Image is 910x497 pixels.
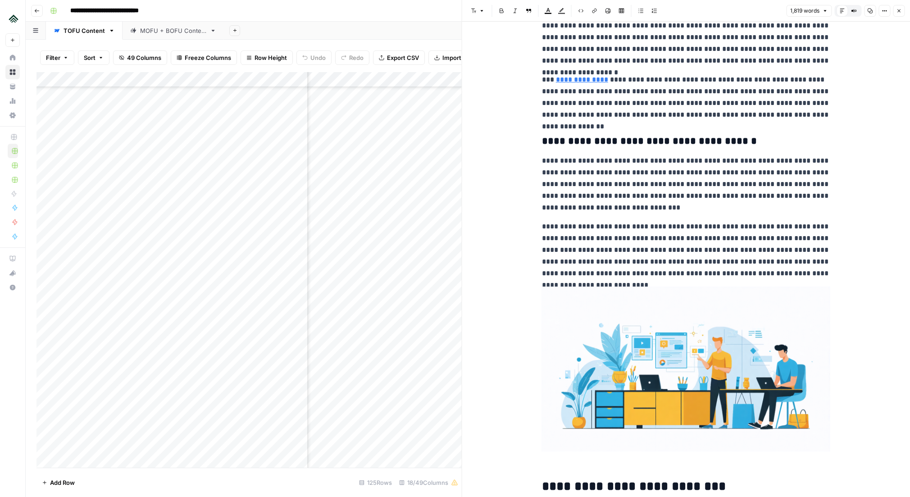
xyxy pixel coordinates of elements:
[140,26,206,35] div: MOFU + BOFU Content
[349,53,364,62] span: Redo
[185,53,231,62] span: Freeze Columns
[5,7,20,30] button: Workspace: Uplisting
[428,50,481,65] button: Import CSV
[335,50,369,65] button: Redo
[241,50,293,65] button: Row Height
[5,65,20,79] a: Browse
[5,251,20,266] a: AirOps Academy
[442,53,475,62] span: Import CSV
[790,7,819,15] span: 1,819 words
[46,22,123,40] a: TOFU Content
[355,475,396,490] div: 125 Rows
[113,50,167,65] button: 49 Columns
[36,475,80,490] button: Add Row
[387,53,419,62] span: Export CSV
[6,266,19,280] div: What's new?
[5,280,20,295] button: Help + Support
[396,475,462,490] div: 18/49 Columns
[5,94,20,108] a: Usage
[5,108,20,123] a: Settings
[127,53,161,62] span: 49 Columns
[5,10,22,27] img: Uplisting Logo
[50,478,75,487] span: Add Row
[786,5,832,17] button: 1,819 words
[310,53,326,62] span: Undo
[64,26,105,35] div: TOFU Content
[5,79,20,94] a: Your Data
[78,50,109,65] button: Sort
[84,53,96,62] span: Sort
[5,50,20,65] a: Home
[296,50,332,65] button: Undo
[5,266,20,280] button: What's new?
[46,53,60,62] span: Filter
[373,50,425,65] button: Export CSV
[40,50,74,65] button: Filter
[255,53,287,62] span: Row Height
[171,50,237,65] button: Freeze Columns
[123,22,224,40] a: MOFU + BOFU Content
